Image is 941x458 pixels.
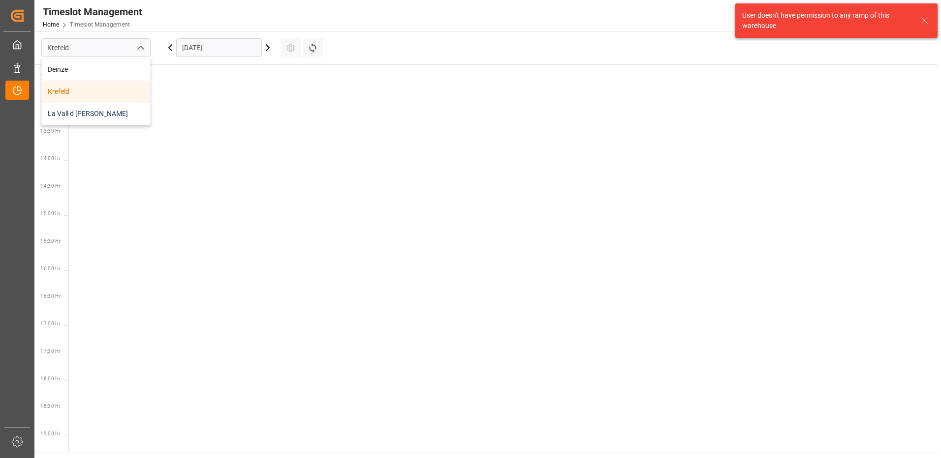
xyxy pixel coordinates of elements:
[40,73,61,79] span: 12:30 Hr
[40,183,61,189] span: 14:30 Hr
[41,38,151,57] input: Type to search/select
[40,403,61,409] span: 18:30 Hr
[42,58,150,81] div: Deinze
[40,321,61,326] span: 17:00 Hr
[42,81,150,103] div: Krefeld
[40,293,61,299] span: 16:30 Hr
[43,21,59,28] a: Home
[40,128,61,134] span: 13:30 Hr
[43,4,142,19] div: Timeslot Management
[40,211,61,216] span: 15:00 Hr
[40,431,61,436] span: 19:00 Hr
[742,10,911,31] div: User doesn't have permission to any ramp of this warehouse
[40,238,61,244] span: 15:30 Hr
[176,38,262,57] input: DD.MM.YYYY
[42,103,150,125] div: La Vall d [PERSON_NAME]
[40,376,61,381] span: 18:00 Hr
[40,266,61,271] span: 16:00 Hr
[40,101,61,106] span: 13:00 Hr
[132,40,147,56] button: close menu
[40,348,61,354] span: 17:30 Hr
[40,156,61,161] span: 14:00 Hr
